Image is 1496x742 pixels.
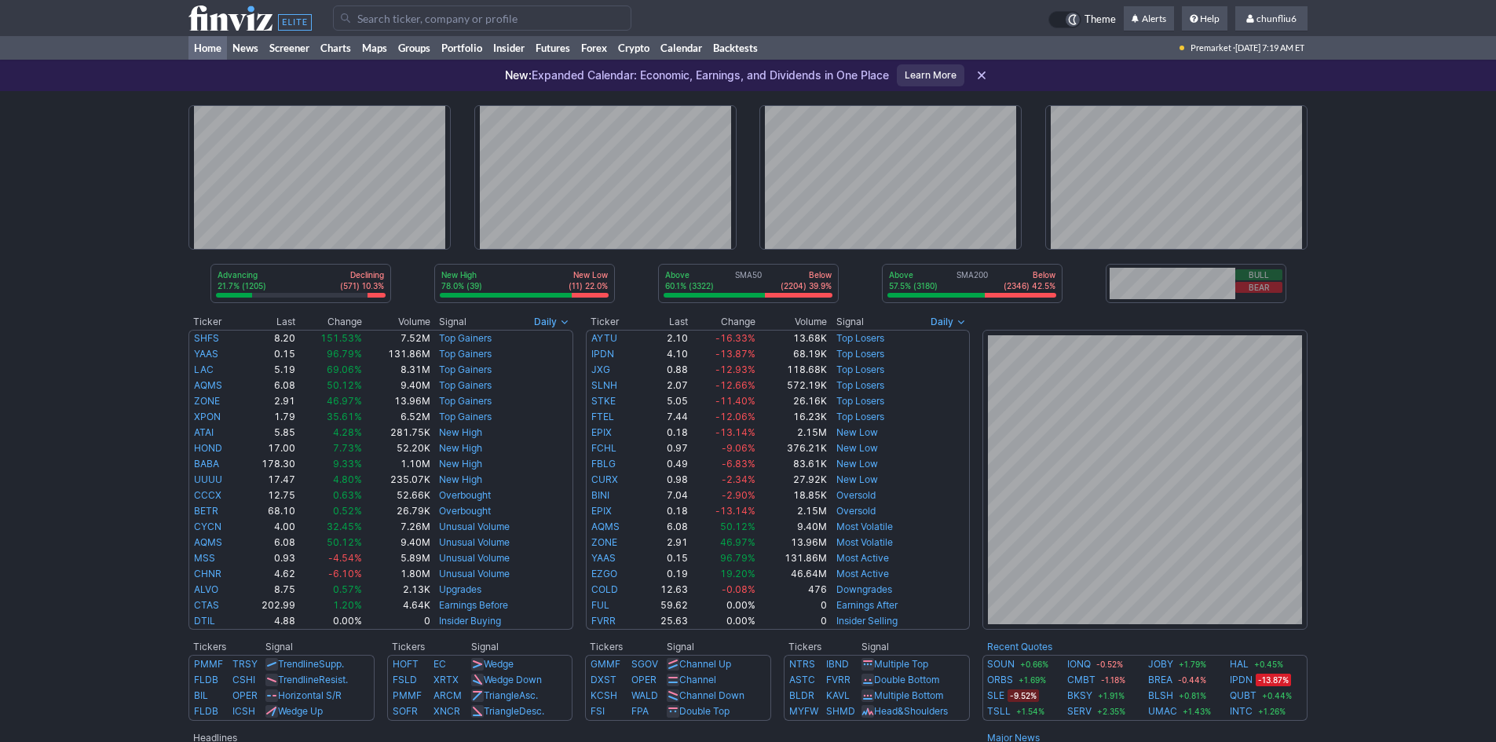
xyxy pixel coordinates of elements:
[756,393,828,409] td: 26.16K
[927,314,970,330] button: Signals interval
[218,269,266,280] p: Advancing
[781,269,832,280] p: Below
[194,615,215,627] a: DTIL
[722,473,755,485] span: -2.34%
[642,393,689,409] td: 5.05
[756,456,828,472] td: 83.61K
[931,314,953,330] span: Daily
[232,705,255,717] a: ICSH
[534,314,557,330] span: Daily
[720,521,755,532] span: 50.12%
[194,379,222,391] a: AQMS
[1067,704,1092,719] a: SERV
[987,704,1011,719] a: TSLL
[194,426,214,438] a: ATAI
[530,36,576,60] a: Futures
[484,689,538,701] a: TriangleAsc.
[1191,36,1235,60] span: Premarket ·
[642,566,689,582] td: 0.19
[320,332,362,344] span: 151.53%
[642,409,689,425] td: 7.44
[296,314,363,330] th: Change
[1067,656,1091,672] a: IONQ
[836,552,889,564] a: Most Active
[484,674,542,685] a: Wedge Down
[569,280,608,291] p: (11) 22.0%
[569,269,608,280] p: New Low
[642,378,689,393] td: 2.07
[1235,269,1282,280] button: Bull
[278,674,319,685] span: Trendline
[439,568,510,579] a: Unusual Volume
[363,425,430,440] td: 281.75K
[393,674,417,685] a: FSLD
[756,314,828,330] th: Volume
[242,425,297,440] td: 5.85
[439,395,492,407] a: Top Gainers
[439,536,510,548] a: Unusual Volume
[242,535,297,550] td: 6.08
[664,269,833,293] div: SMA50
[439,505,491,517] a: Overbought
[242,550,297,566] td: 0.93
[655,36,708,60] a: Calendar
[194,521,221,532] a: CYCN
[242,362,297,378] td: 5.19
[897,64,964,86] a: Learn More
[393,689,422,701] a: PMMF
[433,674,459,685] a: XRTX
[393,705,418,717] a: SOFR
[357,36,393,60] a: Maps
[642,503,689,519] td: 0.18
[826,674,850,685] a: FVRR
[363,440,430,456] td: 52.20K
[836,521,893,532] a: Most Volatile
[836,458,878,470] a: New Low
[887,269,1057,293] div: SMA200
[836,599,898,611] a: Earnings After
[328,552,362,564] span: -4.54%
[439,379,492,391] a: Top Gainers
[194,505,218,517] a: BETR
[1085,11,1116,28] span: Theme
[327,395,362,407] span: 46.97%
[836,505,876,517] a: Oversold
[836,536,893,548] a: Most Volatile
[333,489,362,501] span: 0.63%
[781,280,832,291] p: (2204) 39.9%
[333,473,362,485] span: 4.80%
[756,362,828,378] td: 118.68K
[679,689,744,701] a: Channel Down
[836,615,898,627] a: Insider Selling
[433,689,462,701] a: ARCM
[315,36,357,60] a: Charts
[194,658,223,670] a: PMMF
[242,488,297,503] td: 12.75
[591,364,610,375] a: JXG
[836,364,884,375] a: Top Losers
[756,346,828,362] td: 68.19K
[689,314,756,330] th: Change
[439,348,492,360] a: Top Gainers
[642,550,689,566] td: 0.15
[194,599,219,611] a: CTAS
[642,519,689,535] td: 6.08
[613,36,655,60] a: Crypto
[715,364,755,375] span: -12.93%
[484,705,544,717] a: TriangleDesc.
[836,442,878,454] a: New Low
[642,440,689,456] td: 0.97
[1235,282,1282,293] button: Bear
[363,362,430,378] td: 8.31M
[836,568,889,579] a: Most Active
[194,364,214,375] a: LAC
[679,658,731,670] a: Channel Up
[756,519,828,535] td: 9.40M
[756,488,828,503] td: 18.85K
[363,488,430,503] td: 52.66K
[439,458,482,470] a: New High
[1148,688,1173,704] a: BLSH
[889,280,938,291] p: 57.5% (3180)
[987,656,1015,672] a: SOUN
[1230,688,1256,704] a: QUBT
